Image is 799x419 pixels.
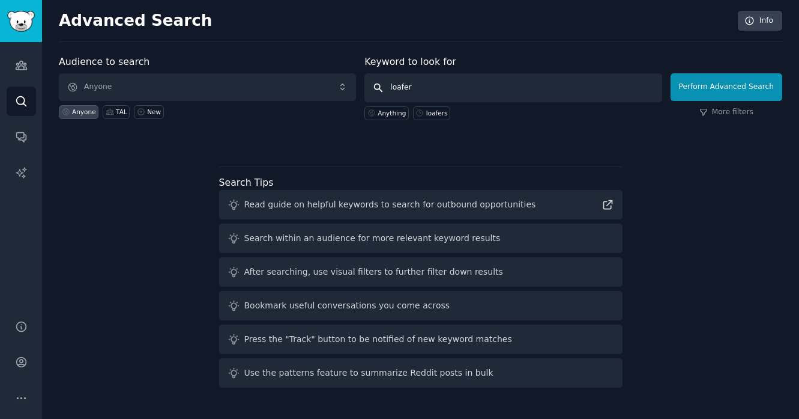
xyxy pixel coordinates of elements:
[72,108,96,116] div: Anyone
[147,108,161,116] div: New
[59,56,149,67] label: Audience to search
[7,11,35,32] img: GummySearch logo
[134,105,163,119] a: New
[244,367,493,379] div: Use the patterns feature to summarize Reddit posts in bulk
[378,109,406,117] div: Anything
[219,177,274,188] label: Search Tips
[244,333,512,346] div: Press the "Track" button to be notified of new keyword matches
[59,73,356,101] button: Anyone
[671,73,782,101] button: Perform Advanced Search
[244,232,501,245] div: Search within an audience for more relevant keyword results
[699,107,753,118] a: More filters
[244,299,450,312] div: Bookmark useful conversations you come across
[244,198,536,211] div: Read guide on helpful keywords to search for outbound opportunities
[364,73,662,102] input: Any keyword
[116,108,127,116] div: TAL
[738,11,782,31] a: Info
[59,11,731,31] h2: Advanced Search
[364,56,456,67] label: Keyword to look for
[244,266,503,278] div: After searching, use visual filters to further filter down results
[426,109,448,117] div: loafers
